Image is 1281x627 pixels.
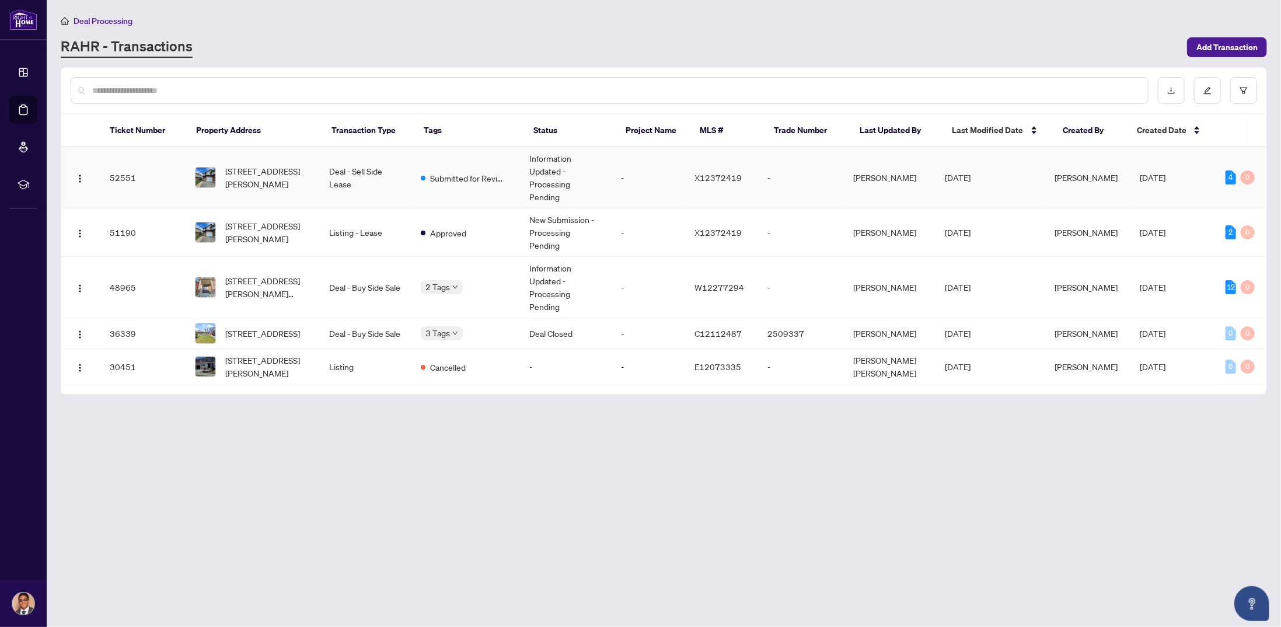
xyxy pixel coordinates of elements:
[759,349,844,385] td: -
[75,229,85,238] img: Logo
[1140,328,1166,339] span: [DATE]
[1241,170,1255,184] div: 0
[1128,114,1214,147] th: Created Date
[196,277,215,297] img: thumbnail-img
[1196,38,1258,57] span: Add Transaction
[1055,328,1118,339] span: [PERSON_NAME]
[75,284,85,293] img: Logo
[452,330,458,336] span: down
[943,114,1054,147] th: Last Modified Date
[521,257,612,318] td: Information Updated - Processing Pending
[759,318,844,349] td: 2509337
[71,223,89,242] button: Logo
[71,278,89,297] button: Logo
[75,363,85,372] img: Logo
[225,274,310,300] span: [STREET_ADDRESS][PERSON_NAME][PERSON_NAME]
[100,147,186,208] td: 52551
[100,208,186,257] td: 51190
[75,330,85,339] img: Logo
[1140,282,1166,292] span: [DATE]
[844,257,936,318] td: [PERSON_NAME]
[12,593,34,615] img: Profile Icon
[196,357,215,377] img: thumbnail-img
[844,349,936,385] td: [PERSON_NAME] [PERSON_NAME]
[1241,280,1255,294] div: 0
[320,318,412,349] td: Deal - Buy Side Sale
[612,349,686,385] td: -
[1055,227,1118,238] span: [PERSON_NAME]
[612,318,686,349] td: -
[1158,77,1185,104] button: download
[100,114,187,147] th: Ticket Number
[1226,326,1236,340] div: 0
[1055,172,1118,183] span: [PERSON_NAME]
[945,328,971,339] span: [DATE]
[430,172,506,184] span: Submitted for Review
[71,357,89,376] button: Logo
[74,16,132,26] span: Deal Processing
[430,361,466,374] span: Cancelled
[524,114,616,147] th: Status
[612,147,686,208] td: -
[1167,86,1175,95] span: download
[844,208,936,257] td: [PERSON_NAME]
[1055,361,1118,372] span: [PERSON_NAME]
[196,168,215,187] img: thumbnail-img
[225,354,310,379] span: [STREET_ADDRESS][PERSON_NAME]
[414,114,524,147] th: Tags
[100,257,186,318] td: 48965
[521,318,612,349] td: Deal Closed
[851,114,943,147] th: Last Updated By
[1140,172,1166,183] span: [DATE]
[320,257,412,318] td: Deal - Buy Side Sale
[9,9,37,30] img: logo
[1194,77,1221,104] button: edit
[225,220,310,245] span: [STREET_ADDRESS][PERSON_NAME]
[759,257,844,318] td: -
[1226,225,1236,239] div: 2
[1140,227,1166,238] span: [DATE]
[1230,77,1257,104] button: filter
[61,17,69,25] span: home
[521,349,612,385] td: -
[945,361,971,372] span: [DATE]
[521,208,612,257] td: New Submission - Processing Pending
[694,227,742,238] span: X12372419
[187,114,322,147] th: Property Address
[945,282,971,292] span: [DATE]
[320,349,412,385] td: Listing
[425,326,450,340] span: 3 Tags
[1137,124,1186,137] span: Created Date
[1240,86,1248,95] span: filter
[61,37,193,58] a: RAHR - Transactions
[1226,360,1236,374] div: 0
[844,147,936,208] td: [PERSON_NAME]
[694,172,742,183] span: X12372419
[616,114,690,147] th: Project Name
[100,318,186,349] td: 36339
[322,114,414,147] th: Transaction Type
[694,361,741,372] span: E12073335
[430,227,466,239] span: Approved
[452,284,458,290] span: down
[196,323,215,343] img: thumbnail-img
[1241,360,1255,374] div: 0
[844,318,936,349] td: [PERSON_NAME]
[320,147,412,208] td: Deal - Sell Side Lease
[1226,170,1236,184] div: 4
[945,227,971,238] span: [DATE]
[75,174,85,183] img: Logo
[225,165,310,190] span: [STREET_ADDRESS][PERSON_NAME]
[1140,361,1166,372] span: [DATE]
[1055,282,1118,292] span: [PERSON_NAME]
[71,324,89,343] button: Logo
[945,172,971,183] span: [DATE]
[71,168,89,187] button: Logo
[759,147,844,208] td: -
[612,208,686,257] td: -
[320,208,412,257] td: Listing - Lease
[1054,114,1128,147] th: Created By
[612,257,686,318] td: -
[952,124,1024,137] span: Last Modified Date
[425,280,450,294] span: 2 Tags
